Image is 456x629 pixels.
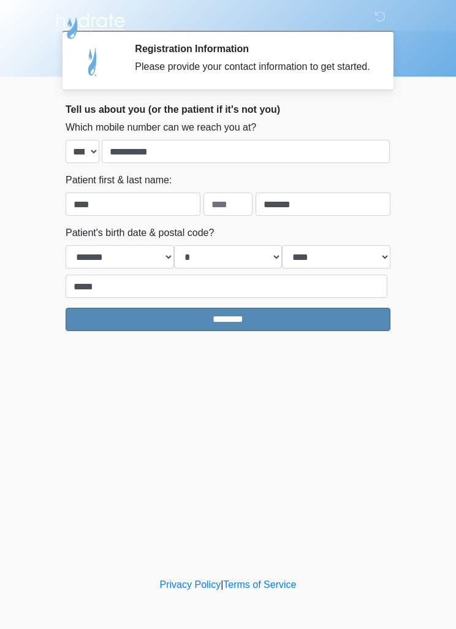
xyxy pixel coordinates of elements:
h2: Tell us about you (or the patient if it's not you) [66,104,390,115]
a: Privacy Policy [160,579,221,590]
label: Which mobile number can we reach you at? [66,120,256,135]
a: | [221,579,223,590]
img: Agent Avatar [75,43,112,80]
img: Hydrate IV Bar - Scottsdale Logo [53,9,127,40]
div: Please provide your contact information to get started. [135,59,372,74]
label: Patient first & last name: [66,173,172,188]
a: Terms of Service [223,579,296,590]
label: Patient's birth date & postal code? [66,226,214,240]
